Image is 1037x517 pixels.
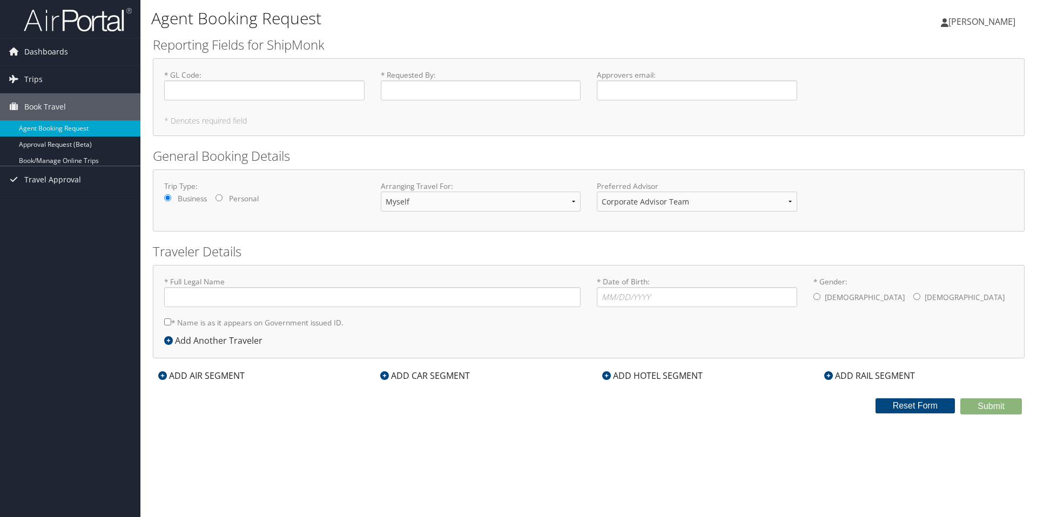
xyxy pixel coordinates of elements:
h2: General Booking Details [153,147,1025,165]
label: * Requested By : [381,70,581,100]
label: [DEMOGRAPHIC_DATA] [925,287,1005,308]
div: Add Another Traveler [164,334,268,347]
label: * Gender: [813,276,1014,309]
input: * GL Code: [164,80,365,100]
label: * Full Legal Name [164,276,581,307]
h2: Traveler Details [153,242,1025,261]
input: * Gender:[DEMOGRAPHIC_DATA][DEMOGRAPHIC_DATA] [913,293,920,300]
input: * Gender:[DEMOGRAPHIC_DATA][DEMOGRAPHIC_DATA] [813,293,820,300]
label: * Name is as it appears on Government issued ID. [164,312,344,332]
label: * Date of Birth: [597,276,797,307]
span: Book Travel [24,93,66,120]
span: Trips [24,66,43,93]
input: * Name is as it appears on Government issued ID. [164,318,171,325]
label: Personal [229,193,259,204]
label: Arranging Travel For: [381,181,581,192]
span: [PERSON_NAME] [948,16,1015,28]
a: [PERSON_NAME] [941,5,1026,38]
img: airportal-logo.png [24,7,132,32]
span: Dashboards [24,38,68,65]
input: Approvers email: [597,80,797,100]
div: ADD AIR SEGMENT [153,369,250,382]
div: ADD CAR SEGMENT [375,369,475,382]
div: ADD HOTEL SEGMENT [597,369,708,382]
div: ADD RAIL SEGMENT [819,369,920,382]
input: * Date of Birth: [597,287,797,307]
label: Trip Type: [164,181,365,192]
label: * GL Code : [164,70,365,100]
label: Business [178,193,207,204]
button: Submit [960,398,1022,414]
button: Reset Form [876,398,955,413]
input: * Full Legal Name [164,287,581,307]
input: * Requested By: [381,80,581,100]
h1: Agent Booking Request [151,7,735,30]
label: Preferred Advisor [597,181,797,192]
span: Travel Approval [24,166,81,193]
label: [DEMOGRAPHIC_DATA] [825,287,905,308]
label: Approvers email : [597,70,797,100]
h5: * Denotes required field [164,117,1013,125]
h2: Reporting Fields for ShipMonk [153,36,1025,54]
